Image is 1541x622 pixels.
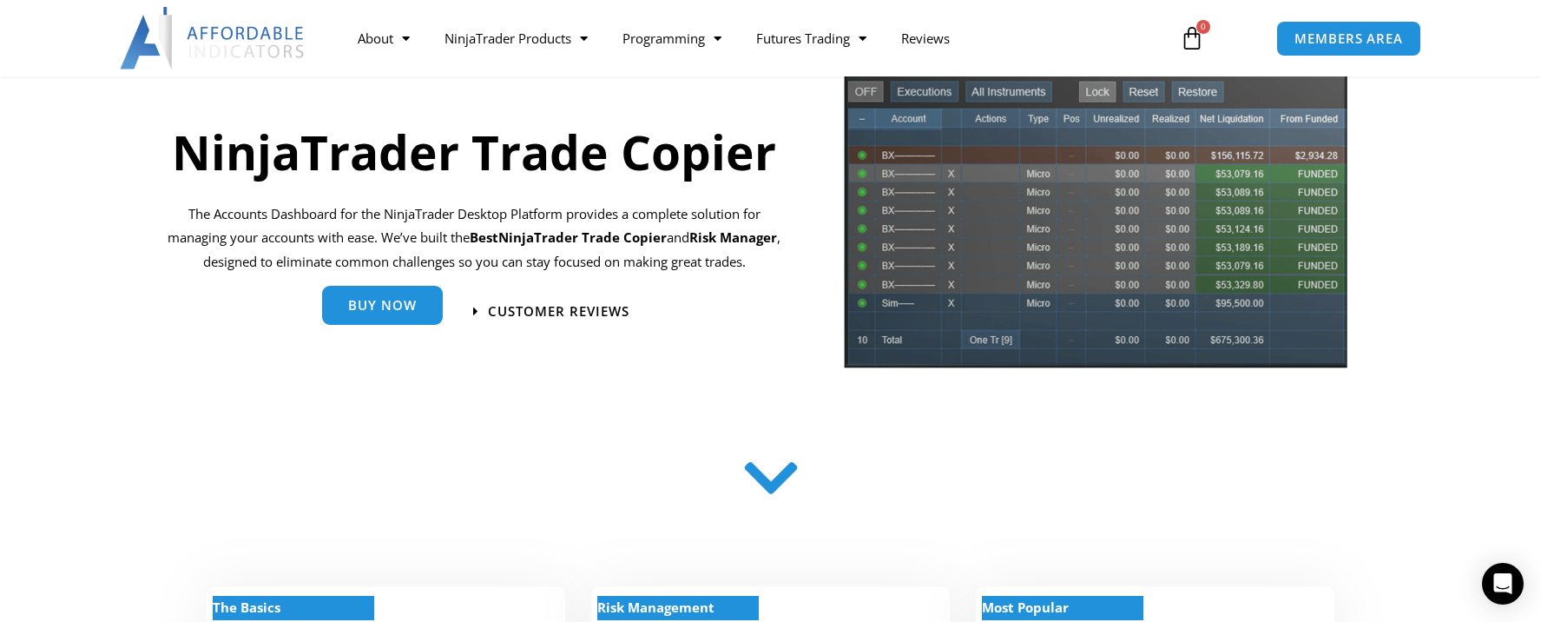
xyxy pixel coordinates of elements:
h1: NinjaTrader Trade Copier [159,118,790,185]
span: 0 [1196,20,1210,34]
span: Customer Reviews [488,305,629,318]
span: MEMBERS AREA [1294,32,1403,45]
strong: Risk Manager [689,228,777,246]
img: LogoAI | Affordable Indicators – NinjaTrader [120,7,306,69]
a: Programming [605,18,739,58]
strong: The Basics [213,599,280,616]
a: MEMBERS AREA [1276,21,1421,56]
a: 0 [1154,13,1230,63]
strong: Risk Management [597,599,715,616]
a: About [340,18,427,58]
nav: Menu [340,18,1160,58]
a: Customer Reviews [473,305,629,318]
strong: Most Popular [982,599,1069,616]
a: Futures Trading [739,18,884,58]
strong: NinjaTrader Trade Copier [498,228,667,246]
a: Reviews [884,18,967,58]
p: The Accounts Dashboard for the NinjaTrader Desktop Platform provides a complete solution for mana... [159,202,790,275]
div: Open Intercom Messenger [1482,563,1524,605]
img: tradecopier | Affordable Indicators – NinjaTrader [842,72,1349,382]
a: NinjaTrader Products [427,18,605,58]
span: Buy Now [348,299,417,312]
a: Buy Now [322,286,443,325]
b: Best [470,228,498,246]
